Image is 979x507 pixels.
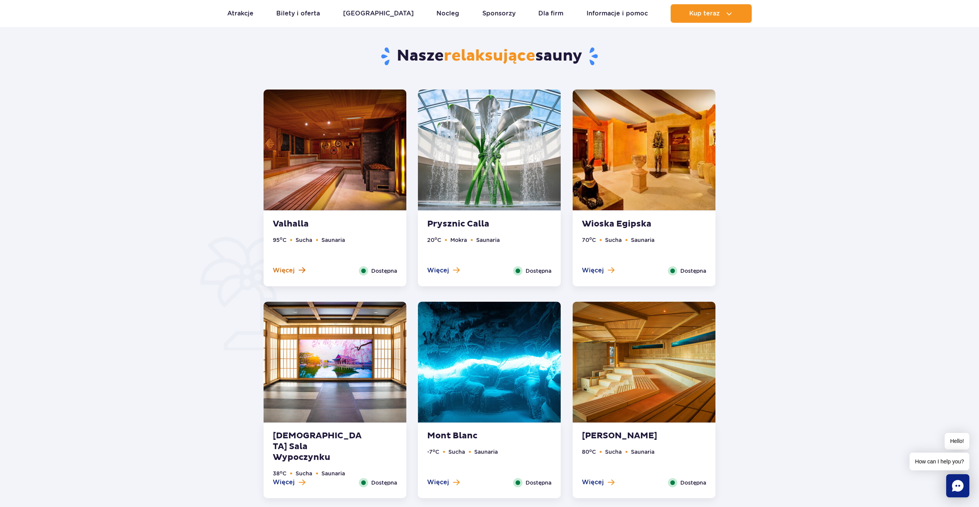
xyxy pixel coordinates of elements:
strong: [DEMOGRAPHIC_DATA] Sala Wypoczynku [273,431,366,463]
li: Saunaria [476,236,500,244]
img: Mont Blanc [418,302,561,422]
sup: o [435,236,437,241]
li: Sucha [605,236,622,244]
a: Atrakcje [227,4,254,23]
li: Sucha [605,448,622,456]
span: Dostępna [371,478,397,487]
span: Dostępna [680,478,706,487]
span: Hello! [945,433,969,450]
span: Dostępna [371,267,397,275]
span: Dostępna [526,478,551,487]
li: 95 C [273,236,286,244]
a: Sponsorzy [482,4,516,23]
li: Sucha [296,469,312,478]
button: Więcej [427,266,460,275]
li: Sucha [296,236,312,244]
span: Więcej [427,478,449,487]
li: 20 C [427,236,441,244]
button: Więcej [582,478,614,487]
li: Mokra [450,236,467,244]
img: Koreańska sala wypoczynku [264,302,406,422]
span: How can I help you? [910,453,969,470]
li: Saunaria [474,448,498,456]
li: -7 C [427,448,439,456]
img: Wioska Egipska [573,90,715,210]
a: [GEOGRAPHIC_DATA] [343,4,414,23]
span: Więcej [427,266,449,275]
li: Saunaria [631,448,654,456]
strong: Prysznic Calla [427,219,521,230]
a: Informacje i pomoc [587,4,648,23]
span: Kup teraz [689,10,720,17]
button: Więcej [582,266,614,275]
sup: o [589,236,592,241]
img: Valhalla [264,90,406,210]
a: Nocleg [436,4,459,23]
span: Więcej [273,478,295,487]
li: 38 C [273,469,286,478]
sup: o [280,470,282,475]
span: Dostępna [680,267,706,275]
h2: Nasze sauny [264,46,715,66]
strong: Mont Blanc [427,431,521,441]
button: Więcej [273,266,305,275]
button: Kup teraz [671,4,752,23]
span: Więcej [273,266,295,275]
sup: o [433,448,435,453]
span: Więcej [582,266,604,275]
img: Prysznic Calla [418,90,561,210]
li: Saunaria [631,236,654,244]
a: Dla firm [538,4,563,23]
li: Saunaria [321,469,345,478]
strong: Wioska Egipska [582,219,675,230]
sup: o [589,448,592,453]
a: Bilety i oferta [276,4,320,23]
button: Więcej [273,478,305,487]
span: Dostępna [526,267,551,275]
li: 70 C [582,236,596,244]
span: Więcej [582,478,604,487]
div: Chat [946,474,969,497]
strong: Valhalla [273,219,366,230]
sup: o [280,236,282,241]
strong: [PERSON_NAME] [582,431,675,441]
li: Saunaria [321,236,345,244]
span: relaksujące [444,46,535,66]
button: Więcej [427,478,460,487]
li: Sucha [448,448,465,456]
img: Sauna Akwarium [573,302,715,422]
li: 80 C [582,448,596,456]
